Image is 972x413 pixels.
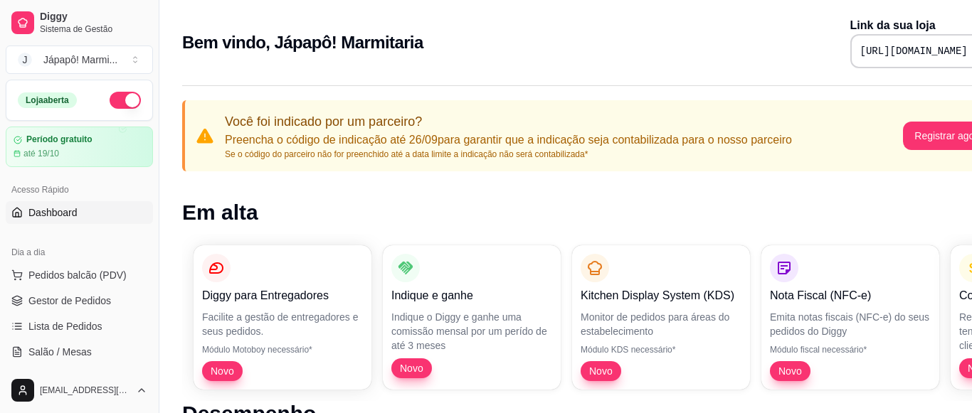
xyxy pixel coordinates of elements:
[581,344,741,355] p: Módulo KDS necessário*
[770,287,931,304] p: Nota Fiscal (NFC-e)
[860,44,968,58] pre: [URL][DOMAIN_NAME]
[182,31,423,54] h2: Bem vindo, Jápapô! Marmitaria
[6,241,153,264] div: Dia a dia
[583,364,618,378] span: Novo
[110,92,141,109] button: Alterar Status
[194,245,371,390] button: Diggy para EntregadoresFacilite a gestão de entregadores e seus pedidos.Módulo Motoboy necessário...
[26,134,93,145] article: Período gratuito
[6,178,153,201] div: Acesso Rápido
[18,53,32,67] span: J
[28,268,127,282] span: Pedidos balcão (PDV)
[202,287,363,304] p: Diggy para Entregadores
[6,6,153,40] a: DiggySistema de Gestão
[6,340,153,363] a: Salão / Mesas
[43,53,117,67] div: Jápapô! Marmi ...
[761,245,939,390] button: Nota Fiscal (NFC-e)Emita notas fiscais (NFC-e) do seus pedidos do DiggyMódulo fiscal necessário*Novo
[6,45,153,74] button: Select a team
[225,112,792,132] p: Você foi indicado por um parceiro?
[225,149,792,160] p: Se o código do parceiro não for preenchido até a data limite a indicação não será contabilizada*
[581,287,741,304] p: Kitchen Display System (KDS)
[391,310,552,353] p: Indique o Diggy e ganhe uma comissão mensal por um perído de até 3 meses
[6,366,153,389] a: Diggy Botnovo
[394,361,429,375] span: Novo
[23,148,59,159] article: até 19/10
[28,345,92,359] span: Salão / Mesas
[202,310,363,338] p: Facilite a gestão de entregadores e seus pedidos.
[572,245,750,390] button: Kitchen Display System (KDS)Monitor de pedidos para áreas do estabelecimentoMódulo KDS necessário...
[28,319,102,333] span: Lista de Pedidos
[202,344,363,355] p: Módulo Motoboy necessário*
[383,245,561,390] button: Indique e ganheIndique o Diggy e ganhe uma comissão mensal por um perído de até 3 mesesNovo
[581,310,741,338] p: Monitor de pedidos para áreas do estabelecimento
[6,201,153,224] a: Dashboard
[770,344,931,355] p: Módulo fiscal necessário*
[6,373,153,407] button: [EMAIL_ADDRESS][DOMAIN_NAME]
[28,294,111,308] span: Gestor de Pedidos
[6,315,153,338] a: Lista de Pedidos
[40,385,130,396] span: [EMAIL_ADDRESS][DOMAIN_NAME]
[205,364,240,378] span: Novo
[225,132,792,149] p: Preencha o código de indicação até 26/09 para garantir que a indicação seja contabilizada para o ...
[6,264,153,286] button: Pedidos balcão (PDV)
[6,127,153,167] a: Período gratuitoaté 19/10
[40,11,147,23] span: Diggy
[391,287,552,304] p: Indique e ganhe
[18,92,77,108] div: Loja aberta
[28,205,78,220] span: Dashboard
[773,364,808,378] span: Novo
[40,23,147,35] span: Sistema de Gestão
[770,310,931,338] p: Emita notas fiscais (NFC-e) do seus pedidos do Diggy
[6,289,153,312] a: Gestor de Pedidos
